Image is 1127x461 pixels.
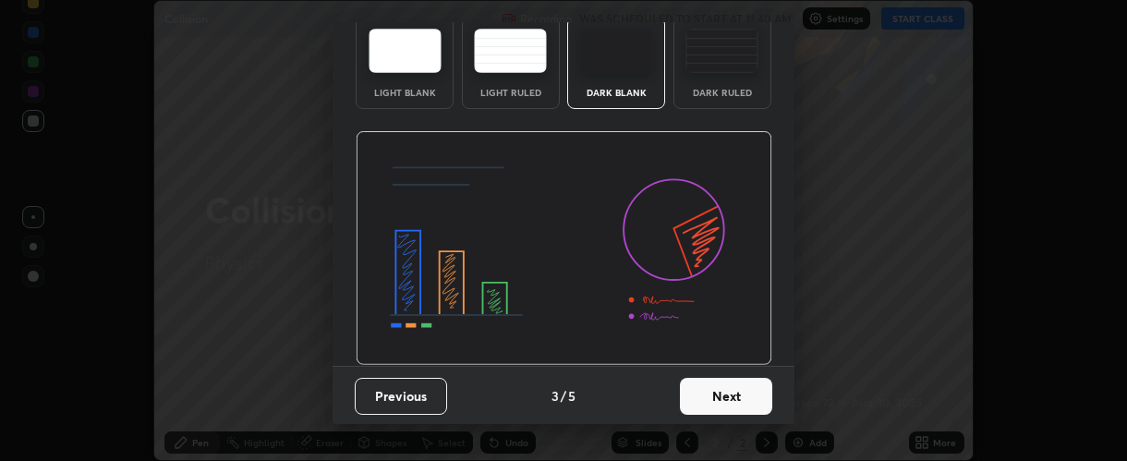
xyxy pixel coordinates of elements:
[551,386,559,406] h4: 3
[685,29,758,73] img: darkRuledTheme.de295e13.svg
[474,29,547,73] img: lightRuledTheme.5fabf969.svg
[568,386,576,406] h4: 5
[685,88,759,97] div: Dark Ruled
[580,29,653,73] img: darkTheme.f0cc69e5.svg
[356,131,772,366] img: darkThemeBanner.d06ce4a2.svg
[474,88,548,97] div: Light Ruled
[680,378,772,415] button: Next
[368,88,442,97] div: Light Blank
[579,88,653,97] div: Dark Blank
[355,378,447,415] button: Previous
[561,386,566,406] h4: /
[369,29,442,73] img: lightTheme.e5ed3b09.svg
